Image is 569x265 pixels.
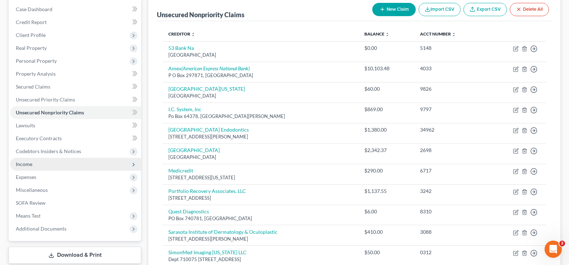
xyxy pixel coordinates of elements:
[157,10,244,19] div: Unsecured Nonpriority Claims
[16,32,46,38] span: Client Profile
[364,167,409,174] div: $290.00
[364,228,409,236] div: $410.00
[10,16,141,29] a: Credit Report
[364,249,409,256] div: $50.00
[168,249,247,255] a: SimonMed Imaging [US_STATE] LLC
[168,188,246,194] a: Portfolio Recovery Associates, LLC
[16,187,48,193] span: Miscellaneous
[420,188,481,195] div: 3242
[168,31,195,37] a: Creditor unfold_more
[16,84,50,90] span: Secured Claims
[168,72,353,79] div: P O Box 297871, [GEOGRAPHIC_DATA]
[168,93,353,99] div: [GEOGRAPHIC_DATA]
[420,126,481,133] div: 34962
[16,226,66,232] span: Additional Documents
[168,256,353,263] div: Dept 710075 [STREET_ADDRESS]
[168,127,249,133] a: [GEOGRAPHIC_DATA] Endodontics
[10,119,141,132] a: Lawsuits
[364,31,390,37] a: Balance unfold_more
[16,19,47,25] span: Credit Report
[168,106,201,112] a: I.C. System, Inc
[510,3,549,16] button: Delete All
[16,161,32,167] span: Income
[191,32,195,37] i: unfold_more
[364,188,409,195] div: $1,137.55
[16,109,84,115] span: Unsecured Nonpriority Claims
[364,65,409,72] div: $10,103.48
[420,65,481,72] div: 4033
[364,147,409,154] div: $2,342.37
[168,215,353,222] div: PO Box 740781, [GEOGRAPHIC_DATA]
[385,32,390,37] i: unfold_more
[10,80,141,93] a: Secured Claims
[420,31,456,37] a: Acct Number unfold_more
[545,241,562,258] iframe: Intercom live chat
[10,3,141,16] a: Case Dashboard
[420,106,481,113] div: 9797
[168,65,250,71] a: Amex(American Express National Bank)
[364,85,409,93] div: $60.00
[420,85,481,93] div: 9826
[463,3,507,16] a: Export CSV
[420,147,481,154] div: 2698
[168,147,220,153] a: [GEOGRAPHIC_DATA]
[168,195,353,202] div: [STREET_ADDRESS]
[10,106,141,119] a: Unsecured Nonpriority Claims
[420,208,481,215] div: 8310
[559,241,565,246] span: 2
[364,44,409,52] div: $0.00
[16,6,52,12] span: Case Dashboard
[364,106,409,113] div: $869.00
[10,93,141,106] a: Unsecured Priority Claims
[364,126,409,133] div: $1,380.00
[10,197,141,209] a: SOFA Review
[16,148,81,154] span: Codebtors Insiders & Notices
[16,213,41,219] span: Means Test
[420,44,481,52] div: 5148
[10,67,141,80] a: Property Analysis
[16,45,47,51] span: Real Property
[420,228,481,236] div: 3088
[16,122,35,128] span: Lawsuits
[168,174,353,181] div: [STREET_ADDRESS][US_STATE]
[419,3,461,16] button: Import CSV
[168,113,353,120] div: Po Box 64378, [GEOGRAPHIC_DATA][PERSON_NAME]
[9,247,141,264] a: Download & Print
[168,45,194,51] a: 53 Bank Na
[168,167,193,174] a: Medicredit
[16,96,75,103] span: Unsecured Priority Claims
[364,208,409,215] div: $6.00
[10,132,141,145] a: Executory Contracts
[16,200,46,206] span: SOFA Review
[168,154,353,161] div: [GEOGRAPHIC_DATA]
[168,236,353,242] div: [STREET_ADDRESS][PERSON_NAME]
[181,65,250,71] i: (American Express National Bank)
[168,52,353,58] div: [GEOGRAPHIC_DATA]
[16,135,62,141] span: Executory Contracts
[372,3,416,16] button: New Claim
[16,58,57,64] span: Personal Property
[168,86,245,92] a: [GEOGRAPHIC_DATA][US_STATE]
[168,208,209,214] a: Quest Diagnostics
[420,167,481,174] div: 6717
[168,133,353,140] div: [STREET_ADDRESS][PERSON_NAME]
[168,229,277,235] a: Sarasota Institute of Dermatology & Oculoplastic
[16,71,56,77] span: Property Analysis
[452,32,456,37] i: unfold_more
[16,174,36,180] span: Expenses
[420,249,481,256] div: 0312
